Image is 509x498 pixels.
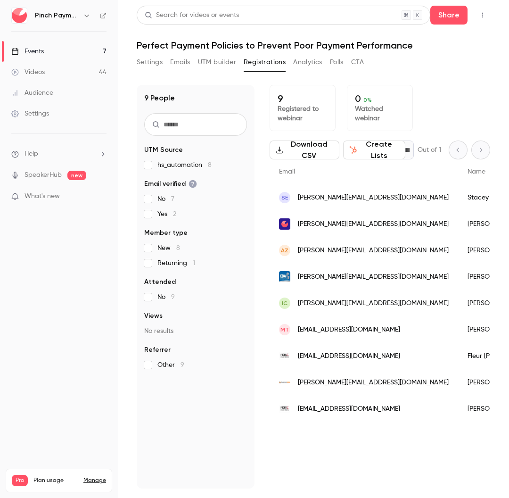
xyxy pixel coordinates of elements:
[171,196,174,202] span: 7
[198,55,236,70] button: UTM builder
[33,477,78,484] span: Plan usage
[351,55,364,70] button: CTA
[157,243,180,253] span: New
[343,141,405,159] button: Create Lists
[278,93,328,104] p: 9
[12,8,27,23] img: Pinch Payments
[278,104,328,123] p: Registered to webinar
[282,299,287,307] span: IC
[468,168,485,175] span: Name
[157,209,176,219] span: Yes
[244,55,286,70] button: Registrations
[11,67,45,77] div: Videos
[11,149,107,159] li: help-dropdown-opener
[355,104,405,123] p: Watched webinar
[418,145,441,155] p: Out of 1
[298,272,449,282] span: [PERSON_NAME][EMAIL_ADDRESS][DOMAIN_NAME]
[11,47,44,56] div: Events
[144,179,197,189] span: Email verified
[145,10,239,20] div: Search for videos or events
[193,260,195,266] span: 1
[281,246,288,255] span: AZ
[355,93,405,104] p: 0
[144,145,183,155] span: UTM Source
[280,325,289,334] span: MT
[298,299,449,308] span: [PERSON_NAME][EMAIL_ADDRESS][DOMAIN_NAME]
[279,271,290,282] img: kbaa.com.au
[25,191,60,201] span: What's new
[144,228,188,238] span: Member type
[181,362,184,368] span: 9
[330,55,344,70] button: Polls
[95,192,107,201] iframe: Noticeable Trigger
[176,245,180,251] span: 8
[25,170,62,180] a: SpeakerHub
[157,160,212,170] span: hs_automation
[137,55,163,70] button: Settings
[298,325,400,335] span: [EMAIL_ADDRESS][DOMAIN_NAME]
[157,194,174,204] span: No
[298,378,449,388] span: [PERSON_NAME][EMAIL_ADDRESS][DOMAIN_NAME]
[144,145,247,370] section: facet-groups
[83,477,106,484] a: Manage
[279,403,290,415] img: focuspartners.com.au
[144,92,175,104] h1: 9 People
[157,360,184,370] span: Other
[279,218,290,230] img: getpinch.com.au
[11,109,49,118] div: Settings
[144,345,171,355] span: Referrer
[298,193,449,203] span: [PERSON_NAME][EMAIL_ADDRESS][DOMAIN_NAME]
[171,294,175,300] span: 9
[170,55,190,70] button: Emails
[137,40,490,51] h1: Perfect Payment Policies to Prevent Poor Payment Performance
[157,258,195,268] span: Returning
[298,404,400,414] span: [EMAIL_ADDRESS][DOMAIN_NAME]
[173,211,176,217] span: 2
[293,55,322,70] button: Analytics
[279,350,290,362] img: focuspartners.com.au
[12,475,28,486] span: Pro
[298,351,400,361] span: [EMAIL_ADDRESS][DOMAIN_NAME]
[144,277,176,287] span: Attended
[270,141,339,159] button: Download CSV
[430,6,468,25] button: Share
[144,326,247,336] p: No results
[363,97,372,103] span: 0 %
[208,162,212,168] span: 8
[11,88,53,98] div: Audience
[279,377,290,388] img: businesswise.com.au
[35,11,79,20] h6: Pinch Payments
[298,246,449,256] span: [PERSON_NAME][EMAIL_ADDRESS][DOMAIN_NAME]
[144,311,163,321] span: Views
[298,219,449,229] span: [PERSON_NAME][EMAIL_ADDRESS][DOMAIN_NAME]
[281,193,288,202] span: SE
[279,168,295,175] span: Email
[157,292,175,302] span: No
[25,149,38,159] span: Help
[67,171,86,180] span: new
